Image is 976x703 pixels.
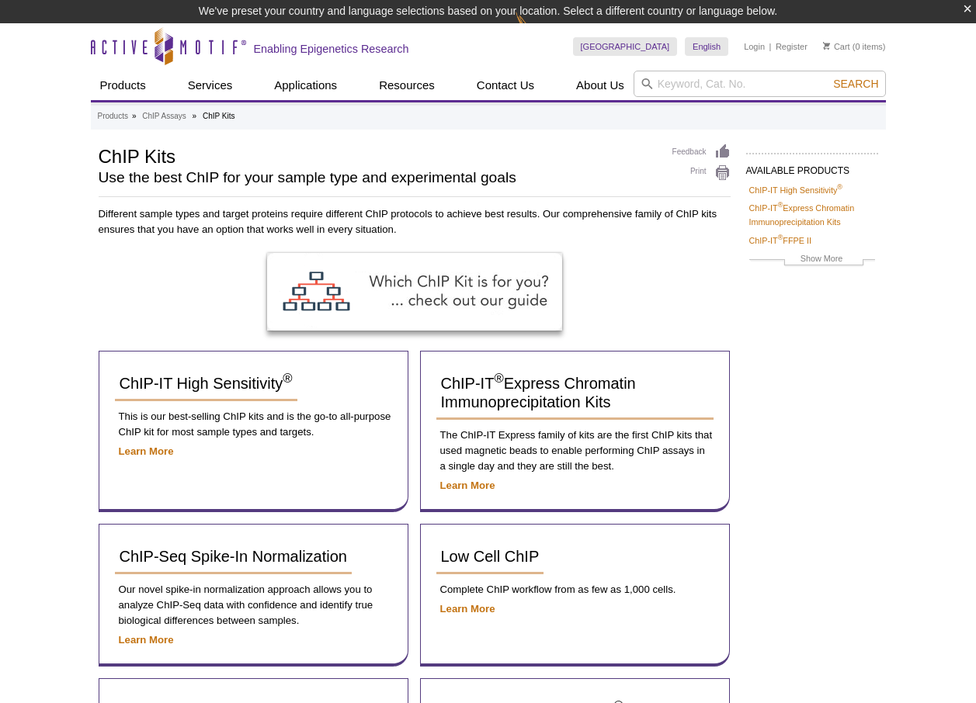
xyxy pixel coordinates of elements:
a: Low Cell ChIP [436,540,544,574]
span: Low Cell ChIP [441,548,540,565]
a: Learn More [119,445,174,457]
a: ChIP-Seq Spike-In Normalization [115,540,352,574]
li: (0 items) [823,37,886,56]
img: Your Cart [823,42,830,50]
span: Search [833,78,878,90]
a: ChIP-IT High Sensitivity® [115,367,297,401]
p: The ChIP-IT Express family of kits are the first ChIP kits that used magnetic beads to enable per... [436,428,714,474]
a: Resources [370,71,444,100]
a: Services [179,71,242,100]
a: Applications [265,71,346,100]
h2: AVAILABLE PRODUCTS [746,153,878,181]
sup: ® [837,183,842,191]
li: » [132,112,137,120]
sup: ® [283,372,292,386]
a: Products [91,71,155,100]
a: Learn More [119,634,174,646]
a: Cart [823,41,850,52]
p: Complete ChIP workflow from as few as 1,000 cells. [436,582,714,597]
span: ChIP-Seq Spike-In Normalization [120,548,347,565]
sup: ® [778,202,783,210]
li: ChIP Kits [203,112,235,120]
a: ChIP-IT®Express Chromatin Immunoprecipitation Kits [749,201,875,229]
img: ChIP Kit Selection Guide [267,253,562,331]
h2: Use the best ChIP for your sample type and experimental goals [99,171,657,185]
li: » [193,112,197,120]
a: English [685,37,728,56]
p: Our novel spike-in normalization approach allows you to analyze ChIP-Seq data with confidence and... [115,582,392,629]
a: Register [776,41,808,52]
h2: Enabling Epigenetics Research [254,42,409,56]
button: Search [828,77,883,91]
a: [GEOGRAPHIC_DATA] [573,37,678,56]
a: Print [672,164,731,182]
input: Keyword, Cat. No. [634,71,886,97]
p: Different sample types and target proteins require different ChIP protocols to achieve best resul... [99,206,731,237]
a: Feedback [672,144,731,161]
a: Show More [749,251,875,269]
a: ChIP-IT®FFPE II [749,234,811,248]
p: This is our best-selling ChIP kits and is the go-to all-purpose ChIP kit for most sample types an... [115,409,392,440]
a: ChIP-IT High Sensitivity® [749,183,842,197]
span: ChIP-IT Express Chromatin Immunoprecipitation Kits [441,375,636,410]
h1: ChIP Kits [99,144,657,167]
a: About Us [567,71,634,100]
a: Products [98,109,128,123]
sup: ® [494,372,503,386]
a: Learn More [440,603,495,615]
a: ChIP Assays [142,109,186,123]
img: Change Here [516,12,557,48]
a: ChIP-IT®Express Chromatin Immunoprecipitation Kits [436,367,714,420]
a: Learn More [440,480,495,491]
li: | [769,37,772,56]
a: Login [744,41,765,52]
sup: ® [778,234,783,241]
a: Contact Us [467,71,544,100]
span: ChIP-IT High Sensitivity [120,375,293,392]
